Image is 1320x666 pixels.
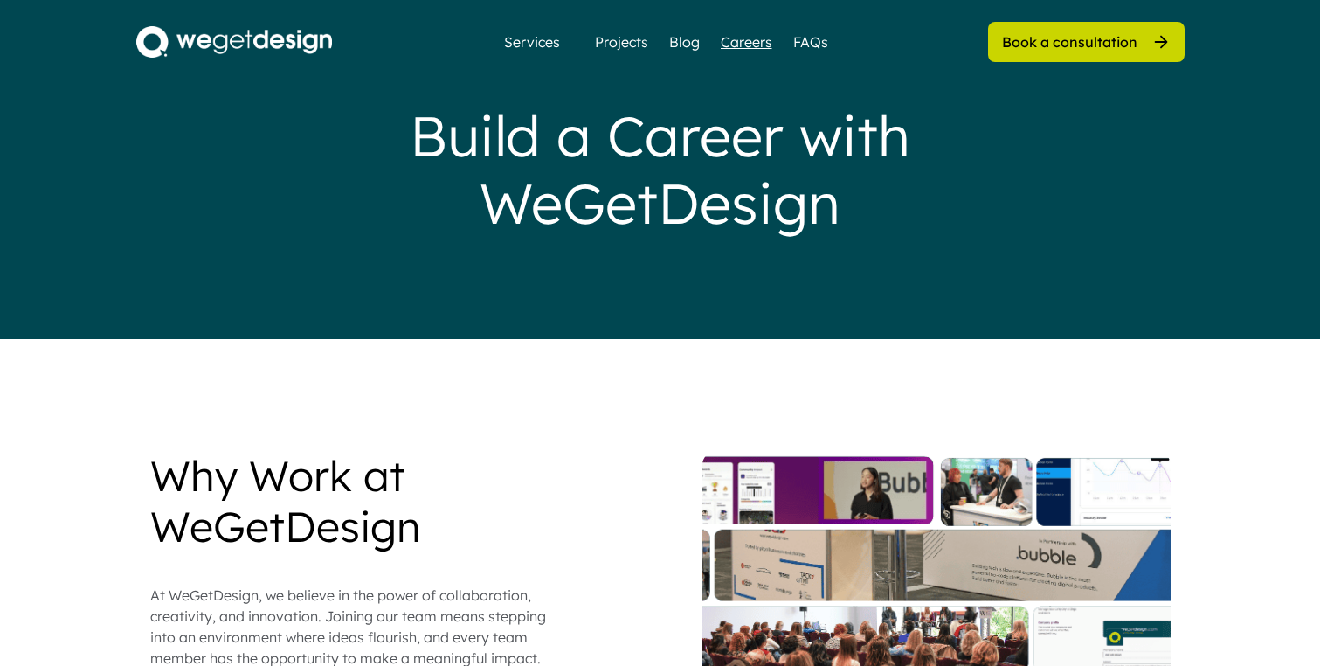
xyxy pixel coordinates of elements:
[669,31,700,52] a: Blog
[793,31,828,52] a: FAQs
[497,35,567,49] div: Services
[721,31,772,52] a: Careers
[1002,32,1137,52] div: Book a consultation
[150,451,552,552] div: Why Work at WeGetDesign
[595,31,648,52] a: Projects
[136,26,332,58] img: 4b569577-11d7-4442-95fc-ebbb524e5eb8.png
[311,102,1010,237] div: Build a Career with WeGetDesign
